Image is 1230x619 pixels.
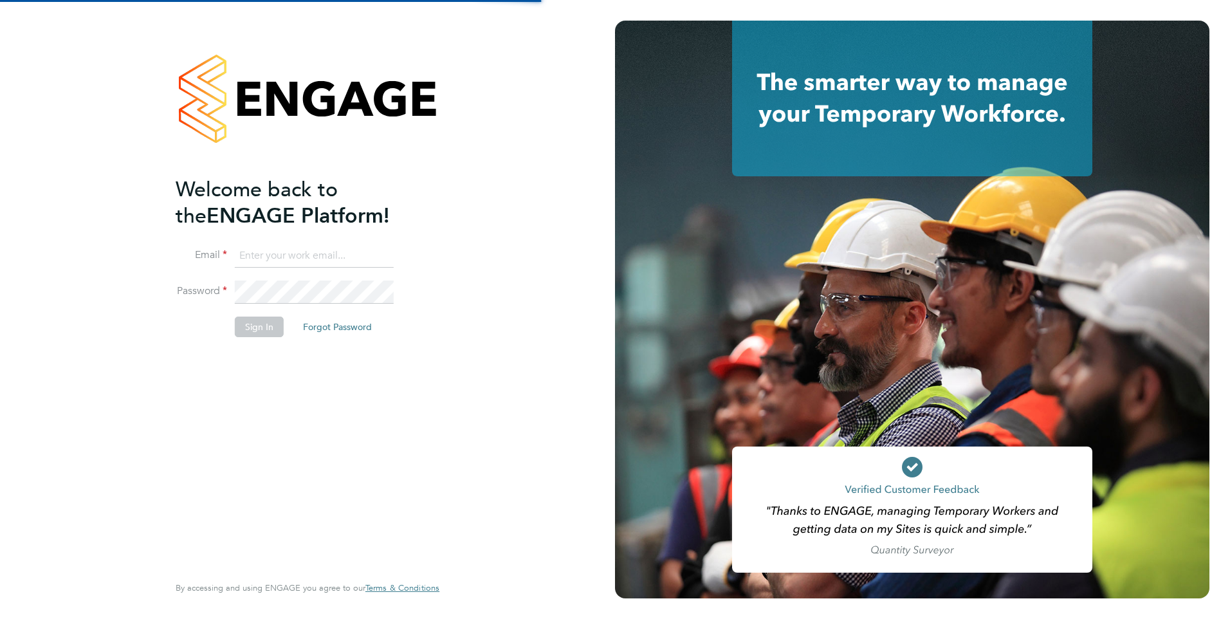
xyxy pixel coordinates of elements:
a: Terms & Conditions [365,583,439,593]
span: Welcome back to the [176,177,338,228]
button: Forgot Password [293,317,382,337]
button: Sign In [235,317,284,337]
label: Email [176,248,227,262]
label: Password [176,284,227,298]
input: Enter your work email... [235,245,394,268]
span: Terms & Conditions [365,582,439,593]
h2: ENGAGE Platform! [176,176,427,229]
span: By accessing and using ENGAGE you agree to our [176,582,439,593]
